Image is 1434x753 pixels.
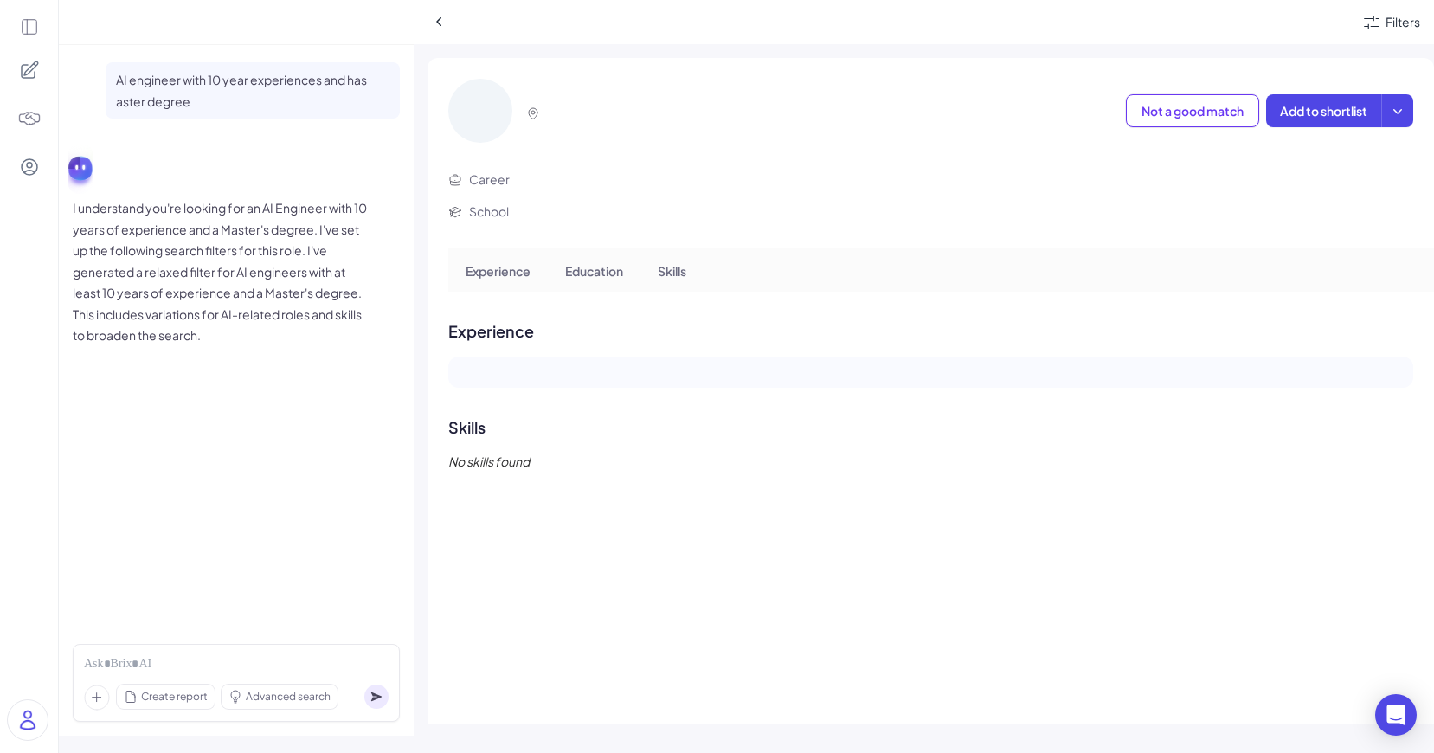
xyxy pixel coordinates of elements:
p: AI engineer with 10 year experiences and has aster degree [116,69,389,112]
p: School [469,203,509,221]
p: No skills found [448,453,1413,471]
span: Not a good match [1141,103,1244,119]
p: I understand you're looking for an AI Engineer with 10 years of experience and a Master's degree.... [73,197,367,346]
p: Skills [658,262,686,280]
span: Create report [141,689,208,705]
p: Skills [448,415,1413,439]
div: Open Intercom Messenger [1375,694,1417,736]
span: Add to shortlist [1280,103,1367,119]
img: user_logo.png [8,700,48,740]
p: Experience [448,319,1413,343]
p: Experience [466,262,531,280]
span: Advanced search [246,689,331,705]
button: Add to shortlist [1266,94,1381,127]
p: Education [565,262,623,280]
button: Not a good match [1126,94,1259,127]
img: 4blF7nbYMBMHBwcHBwcHBwcHBwcHBwcHB4es+Bd0DLy0SdzEZwAAAABJRU5ErkJggg== [17,106,42,131]
div: Filters [1386,13,1420,31]
p: Career [469,171,510,189]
